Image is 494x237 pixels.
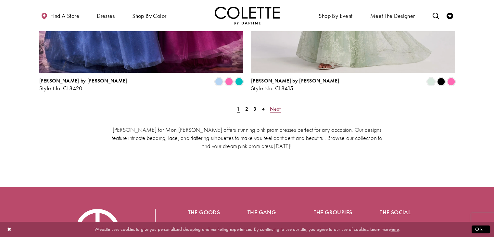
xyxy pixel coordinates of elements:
[50,13,79,19] span: Find a store
[270,106,281,112] span: Next
[4,224,15,235] button: Close Dialog
[109,126,385,150] p: [PERSON_NAME] for Mon [PERSON_NAME] offers stunning pink prom dresses perfect for any occasion. O...
[215,6,280,24] img: Colette by Daphne
[427,78,435,86] i: Light Sage
[391,226,399,232] a: here
[131,6,168,24] span: Shop by color
[215,6,280,24] a: Visit Home Page
[445,6,455,24] a: Check Wishlist
[472,225,490,233] button: Submit Dialog
[188,209,222,216] h5: The goods
[237,106,240,112] span: 1
[314,209,354,216] h5: The groupies
[95,6,116,24] span: Dresses
[251,84,293,92] span: Style No. CL8415
[39,84,82,92] span: Style No. CL8420
[39,77,127,84] span: [PERSON_NAME] by [PERSON_NAME]
[437,78,445,86] i: Black
[251,104,258,114] a: Page 3
[47,225,447,234] p: Website uses cookies to give you personalized shopping and marketing experiences. By continuing t...
[260,104,267,114] a: Page 4
[225,78,233,86] i: Pink
[253,106,256,112] span: 3
[370,13,415,19] span: Meet the designer
[262,106,265,112] span: 4
[319,13,352,19] span: Shop By Event
[447,78,455,86] i: Pink
[247,209,288,216] h5: The gang
[39,6,81,24] a: Find a store
[39,78,127,92] div: Colette by Daphne Style No. CL8420
[380,209,420,216] h5: The social
[235,78,243,86] i: Jade
[251,77,339,84] span: [PERSON_NAME] by [PERSON_NAME]
[243,104,250,114] a: Page 2
[235,104,242,114] span: Current Page
[369,6,417,24] a: Meet the designer
[431,6,440,24] a: Toggle search
[245,106,248,112] span: 2
[97,13,115,19] span: Dresses
[317,6,354,24] span: Shop By Event
[268,104,283,114] a: Next Page
[251,78,339,92] div: Colette by Daphne Style No. CL8415
[215,78,223,86] i: Periwinkle
[132,13,166,19] span: Shop by color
